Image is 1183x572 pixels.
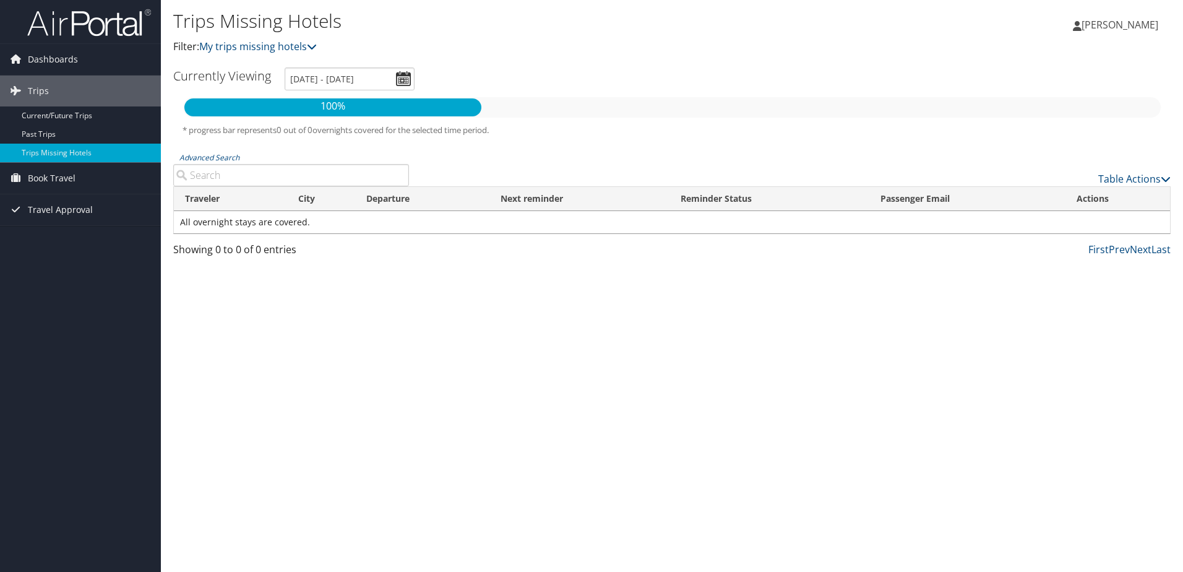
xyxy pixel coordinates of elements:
th: Reminder Status [669,187,870,211]
th: City: activate to sort column ascending [287,187,355,211]
a: Advanced Search [179,152,239,163]
span: [PERSON_NAME] [1082,18,1158,32]
h1: Trips Missing Hotels [173,8,838,34]
a: Next [1130,243,1151,256]
span: Book Travel [28,163,75,194]
span: Travel Approval [28,194,93,225]
span: 0 out of 0 [277,124,312,136]
a: My trips missing hotels [199,40,317,53]
input: [DATE] - [DATE] [285,67,415,90]
a: First [1088,243,1109,256]
a: [PERSON_NAME] [1073,6,1171,43]
p: 100% [184,98,481,115]
span: Dashboards [28,44,78,75]
th: Departure: activate to sort column descending [355,187,489,211]
span: Trips [28,76,49,106]
h3: Currently Viewing [173,67,271,84]
input: Advanced Search [173,164,409,186]
img: airportal-logo.png [27,8,151,37]
td: All overnight stays are covered. [174,211,1170,233]
div: Showing 0 to 0 of 0 entries [173,242,409,263]
h5: * progress bar represents overnights covered for the selected time period. [183,124,1161,136]
a: Last [1151,243,1171,256]
a: Prev [1109,243,1130,256]
th: Next reminder [489,187,669,211]
th: Actions [1065,187,1170,211]
p: Filter: [173,39,838,55]
th: Passenger Email: activate to sort column ascending [869,187,1065,211]
a: Table Actions [1098,172,1171,186]
th: Traveler: activate to sort column ascending [174,187,287,211]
